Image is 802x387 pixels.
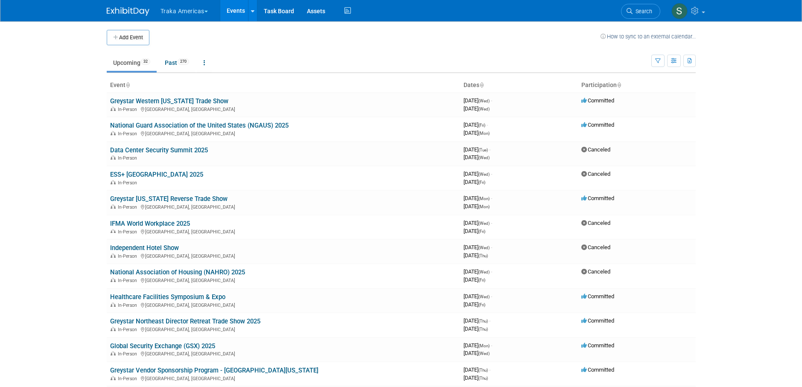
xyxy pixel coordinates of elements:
[478,107,490,111] span: (Wed)
[478,180,485,185] span: (Fri)
[111,229,116,233] img: In-Person Event
[581,146,610,153] span: Canceled
[489,146,490,153] span: -
[491,97,492,104] span: -
[491,220,492,226] span: -
[118,155,140,161] span: In-Person
[478,351,490,356] span: (Wed)
[581,268,610,275] span: Canceled
[464,195,492,201] span: [DATE]
[489,317,490,324] span: -
[478,278,485,282] span: (Fri)
[478,204,490,209] span: (Mon)
[491,195,492,201] span: -
[464,268,492,275] span: [DATE]
[581,244,610,250] span: Canceled
[581,342,614,349] span: Committed
[581,220,610,226] span: Canceled
[110,122,289,129] a: National Guard Association of the United States (NGAUS) 2025
[110,252,457,259] div: [GEOGRAPHIC_DATA], [GEOGRAPHIC_DATA]
[464,105,490,112] span: [DATE]
[111,155,116,160] img: In-Person Event
[464,146,490,153] span: [DATE]
[110,171,203,178] a: ESS+ [GEOGRAPHIC_DATA] 2025
[110,375,457,381] div: [GEOGRAPHIC_DATA], [GEOGRAPHIC_DATA]
[478,148,488,152] span: (Tue)
[464,367,490,373] span: [DATE]
[111,253,116,258] img: In-Person Event
[110,276,457,283] div: [GEOGRAPHIC_DATA], [GEOGRAPHIC_DATA]
[107,7,149,16] img: ExhibitDay
[478,303,485,307] span: (Fri)
[478,123,485,128] span: (Fri)
[178,58,189,65] span: 270
[464,154,490,160] span: [DATE]
[118,107,140,112] span: In-Person
[110,317,260,325] a: Greystar Northeast Director Retreat Trade Show 2025
[581,122,614,128] span: Committed
[464,203,490,210] span: [DATE]
[464,179,485,185] span: [DATE]
[487,122,488,128] span: -
[111,180,116,184] img: In-Person Event
[581,367,614,373] span: Committed
[111,278,116,282] img: In-Person Event
[578,78,696,93] th: Participation
[110,268,245,276] a: National Association of Housing (NAHRO) 2025
[460,78,578,93] th: Dates
[111,131,116,135] img: In-Person Event
[110,350,457,357] div: [GEOGRAPHIC_DATA], [GEOGRAPHIC_DATA]
[110,342,215,350] a: Global Security Exchange (GSX) 2025
[107,78,460,93] th: Event
[110,326,457,332] div: [GEOGRAPHIC_DATA], [GEOGRAPHIC_DATA]
[110,220,190,227] a: IFMA World Workplace 2025
[110,293,225,301] a: Healthcare Facilities Symposium & Expo
[478,327,488,332] span: (Thu)
[110,195,227,203] a: Greystar [US_STATE] Reverse Trade Show
[491,268,492,275] span: -
[464,326,488,332] span: [DATE]
[464,122,488,128] span: [DATE]
[617,81,621,88] a: Sort by Participation Type
[111,327,116,331] img: In-Person Event
[478,319,488,323] span: (Thu)
[110,244,179,252] a: Independent Hotel Show
[111,204,116,209] img: In-Person Event
[118,253,140,259] span: In-Person
[464,293,492,300] span: [DATE]
[118,303,140,308] span: In-Person
[464,301,485,308] span: [DATE]
[464,317,490,324] span: [DATE]
[118,376,140,381] span: In-Person
[621,4,660,19] a: Search
[478,368,488,372] span: (Thu)
[464,228,485,234] span: [DATE]
[601,33,696,40] a: How to sync to an external calendar...
[464,244,492,250] span: [DATE]
[110,228,457,235] div: [GEOGRAPHIC_DATA], [GEOGRAPHIC_DATA]
[118,278,140,283] span: In-Person
[478,196,490,201] span: (Mon)
[478,229,485,234] span: (Fri)
[478,172,490,177] span: (Wed)
[478,376,488,381] span: (Thu)
[478,99,490,103] span: (Wed)
[478,221,490,226] span: (Wed)
[581,317,614,324] span: Committed
[110,301,457,308] div: [GEOGRAPHIC_DATA], [GEOGRAPHIC_DATA]
[118,131,140,137] span: In-Person
[491,293,492,300] span: -
[464,375,488,381] span: [DATE]
[464,350,490,356] span: [DATE]
[111,351,116,355] img: In-Person Event
[110,97,228,105] a: Greystar Western [US_STATE] Trade Show
[581,171,610,177] span: Canceled
[111,107,116,111] img: In-Person Event
[479,81,484,88] a: Sort by Start Date
[125,81,130,88] a: Sort by Event Name
[110,203,457,210] div: [GEOGRAPHIC_DATA], [GEOGRAPHIC_DATA]
[464,130,490,136] span: [DATE]
[107,30,149,45] button: Add Event
[671,3,688,19] img: Solon Solano
[478,253,488,258] span: (Thu)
